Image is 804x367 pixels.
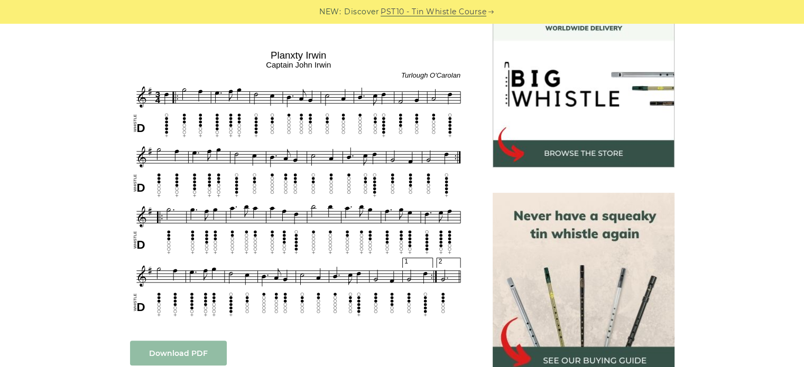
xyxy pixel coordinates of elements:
a: Download PDF [130,341,227,365]
img: Planxty Irwin Tin Whistle Tab & Sheet Music [130,46,467,319]
a: PST10 - Tin Whistle Course [381,6,486,18]
span: Discover [344,6,379,18]
span: NEW: [319,6,341,18]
